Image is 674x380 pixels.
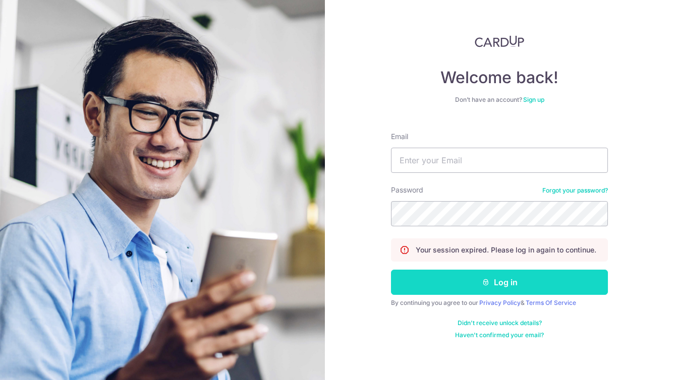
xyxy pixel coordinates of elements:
[391,68,608,88] h4: Welcome back!
[391,96,608,104] div: Don’t have an account?
[391,299,608,307] div: By continuing you agree to our &
[416,245,596,255] p: Your session expired. Please log in again to continue.
[391,148,608,173] input: Enter your Email
[526,299,576,306] a: Terms Of Service
[523,96,544,103] a: Sign up
[455,331,544,339] a: Haven't confirmed your email?
[479,299,521,306] a: Privacy Policy
[391,132,408,142] label: Email
[391,185,423,195] label: Password
[475,35,524,47] img: CardUp Logo
[458,319,542,327] a: Didn't receive unlock details?
[542,186,608,195] a: Forgot your password?
[391,270,608,295] button: Log in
